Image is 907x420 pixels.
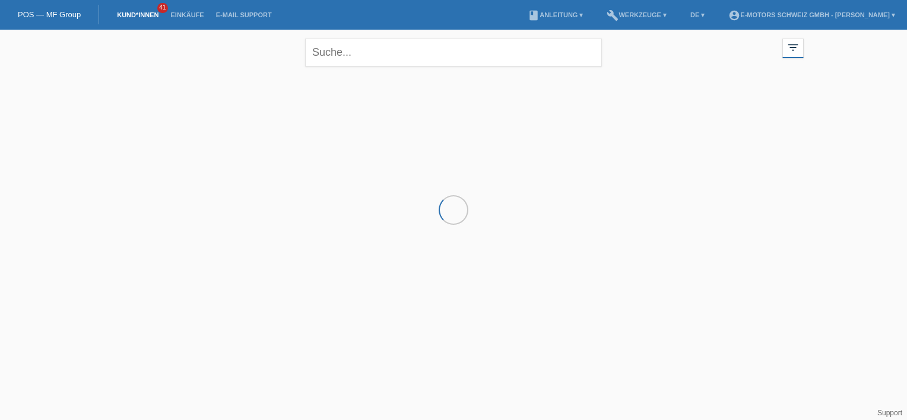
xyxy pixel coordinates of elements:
[522,11,589,18] a: bookAnleitung ▾
[601,11,673,18] a: buildWerkzeuge ▾
[528,9,540,21] i: book
[722,11,901,18] a: account_circleE-Motors Schweiz GmbH - [PERSON_NAME] ▾
[18,10,81,19] a: POS — MF Group
[305,39,602,66] input: Suche...
[607,9,619,21] i: build
[157,3,168,13] span: 41
[111,11,164,18] a: Kund*innen
[877,409,902,417] a: Support
[164,11,210,18] a: Einkäufe
[787,41,800,54] i: filter_list
[728,9,740,21] i: account_circle
[684,11,711,18] a: DE ▾
[210,11,278,18] a: E-Mail Support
